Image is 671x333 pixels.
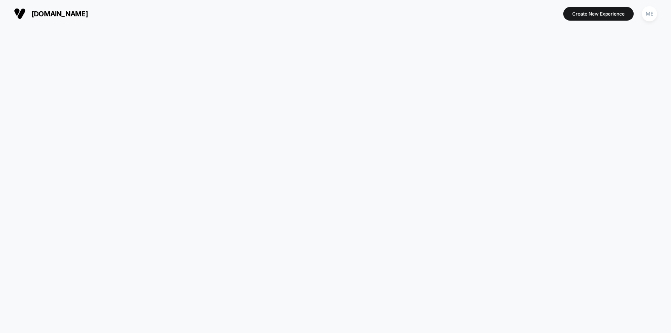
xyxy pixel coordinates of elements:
img: Visually logo [14,8,26,19]
button: Create New Experience [563,7,634,21]
div: ME [642,6,657,21]
button: ME [639,6,659,22]
button: [DOMAIN_NAME] [12,7,90,20]
span: [DOMAIN_NAME] [32,10,88,18]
